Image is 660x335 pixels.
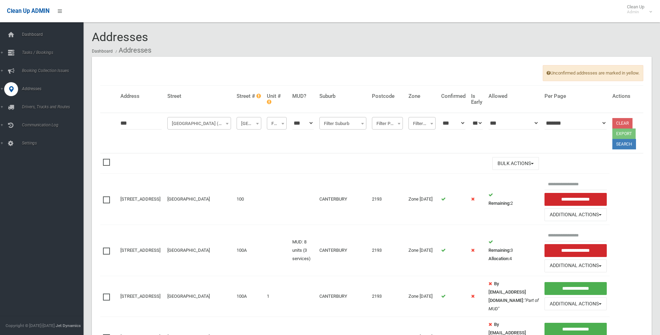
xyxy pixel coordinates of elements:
strong: Remaining: [488,248,510,253]
button: Additional Actions [544,297,607,310]
h4: Unit # [267,93,287,105]
h4: Address [120,93,162,99]
button: Additional Actions [544,259,607,272]
span: Filter Zone [408,117,436,130]
strong: Allocation: [488,256,509,261]
em: "Part of MUD" [488,298,539,311]
h4: Per Page [544,93,607,99]
span: Communication Log [20,123,89,127]
td: 100A [234,276,264,317]
strong: By [EMAIL_ADDRESS][DOMAIN_NAME] [488,281,526,303]
td: 2193 [369,174,406,225]
td: 1 [264,276,289,317]
h4: Is Early [471,93,483,105]
h4: Postcode [372,93,403,99]
a: [STREET_ADDRESS] [120,248,160,253]
span: Settings [20,141,89,146]
button: Additional Actions [544,208,607,221]
td: MUD: 8 units (3 services) [289,225,317,276]
span: Filter Unit # [267,117,287,130]
span: Addresses [92,30,148,44]
td: 3 4 [486,225,542,276]
span: Filter Postcode [372,117,403,130]
span: Filter Street # [238,119,260,128]
h4: Actions [612,93,641,99]
h4: Street # [237,93,261,99]
span: Northcote Street (CANTERBURY) [169,119,229,128]
td: 100A [234,225,264,276]
h4: Confirmed [441,93,466,99]
span: Filter Unit # [269,119,285,128]
td: CANTERBURY [317,276,369,317]
span: Tasks / Bookings [20,50,89,55]
td: 100 [234,174,264,225]
a: [STREET_ADDRESS] [120,196,160,202]
span: Northcote Street (CANTERBURY) [167,117,231,130]
a: Dashboard [92,49,113,54]
td: [GEOGRAPHIC_DATA] [165,225,234,276]
span: Filter Suburb [319,117,366,130]
li: Addresses [114,44,151,57]
h4: Allowed [488,93,539,99]
a: Clear [612,118,633,128]
small: Admin [627,9,644,15]
span: Clean Up ADMIN [7,8,49,14]
td: [GEOGRAPHIC_DATA] [165,174,234,225]
td: Zone [DATE] [406,174,438,225]
button: Export [612,128,636,139]
td: Zone [DATE] [406,276,438,317]
h4: Suburb [319,93,366,99]
h4: MUD? [292,93,314,99]
span: Copyright © [DATE]-[DATE] [6,323,55,328]
span: Unconfirmed addresses are marked in yellow. [543,65,643,81]
span: Booking Collection Issues [20,68,89,73]
strong: Jet Dynamics [56,323,81,328]
strong: Remaining: [488,201,510,206]
td: 2193 [369,276,406,317]
span: Dashboard [20,32,89,37]
td: Zone [DATE] [406,225,438,276]
span: Filter Postcode [374,119,401,128]
h4: Street [167,93,231,99]
td: [GEOGRAPHIC_DATA] [165,276,234,317]
td: CANTERBURY [317,174,369,225]
span: Clean Up [623,4,651,15]
span: Filter Street # [237,117,261,130]
td: : [486,276,542,317]
a: [STREET_ADDRESS] [120,294,160,299]
button: Search [612,139,636,149]
h4: Zone [408,93,436,99]
td: 2193 [369,225,406,276]
span: Filter Suburb [321,119,365,128]
span: Filter Zone [410,119,434,128]
span: Drivers, Trucks and Routes [20,104,89,109]
td: CANTERBURY [317,225,369,276]
td: 2 [486,174,542,225]
button: Bulk Actions [492,157,539,170]
span: Addresses [20,86,89,91]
